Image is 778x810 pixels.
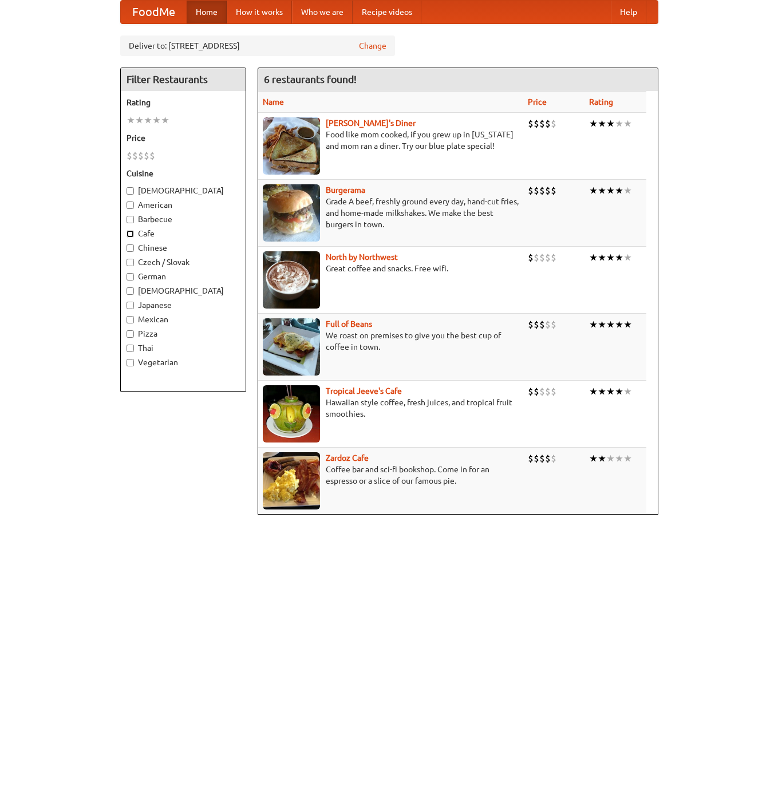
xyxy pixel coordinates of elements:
[611,1,646,23] a: Help
[149,149,155,162] li: $
[127,299,240,311] label: Japanese
[545,385,551,398] li: $
[598,318,606,331] li: ★
[528,452,534,465] li: $
[138,149,144,162] li: $
[127,168,240,179] h5: Cuisine
[292,1,353,23] a: Who we are
[623,251,632,264] li: ★
[598,452,606,465] li: ★
[589,97,613,106] a: Rating
[227,1,292,23] a: How it works
[551,385,556,398] li: $
[606,318,615,331] li: ★
[545,184,551,197] li: $
[606,251,615,264] li: ★
[127,302,134,309] input: Japanese
[623,318,632,331] li: ★
[539,452,545,465] li: $
[127,345,134,352] input: Thai
[263,117,320,175] img: sallys.jpg
[127,256,240,268] label: Czech / Slovak
[127,328,240,339] label: Pizza
[623,117,632,130] li: ★
[135,114,144,127] li: ★
[606,117,615,130] li: ★
[127,132,240,144] h5: Price
[551,117,556,130] li: $
[120,35,395,56] div: Deliver to: [STREET_ADDRESS]
[359,40,386,52] a: Change
[598,184,606,197] li: ★
[127,342,240,354] label: Thai
[127,316,134,323] input: Mexican
[606,385,615,398] li: ★
[615,385,623,398] li: ★
[528,251,534,264] li: $
[528,97,547,106] a: Price
[263,452,320,509] img: zardoz.jpg
[539,117,545,130] li: $
[127,357,240,368] label: Vegetarian
[127,271,240,282] label: German
[615,184,623,197] li: ★
[127,287,134,295] input: [DEMOGRAPHIC_DATA]
[326,453,369,463] b: Zardoz Cafe
[263,251,320,309] img: north.jpg
[551,452,556,465] li: $
[528,117,534,130] li: $
[534,251,539,264] li: $
[127,285,240,297] label: [DEMOGRAPHIC_DATA]
[534,318,539,331] li: $
[264,74,357,85] ng-pluralize: 6 restaurants found!
[132,149,138,162] li: $
[127,214,240,225] label: Barbecue
[539,318,545,331] li: $
[127,330,134,338] input: Pizza
[528,385,534,398] li: $
[551,251,556,264] li: $
[263,330,519,353] p: We roast on premises to give you the best cup of coffee in town.
[545,452,551,465] li: $
[598,117,606,130] li: ★
[615,251,623,264] li: ★
[127,273,134,280] input: German
[615,318,623,331] li: ★
[545,318,551,331] li: $
[127,97,240,108] h5: Rating
[121,1,187,23] a: FoodMe
[528,184,534,197] li: $
[326,319,372,329] a: Full of Beans
[589,318,598,331] li: ★
[263,263,519,274] p: Great coffee and snacks. Free wifi.
[161,114,169,127] li: ★
[528,318,534,331] li: $
[326,118,416,128] a: [PERSON_NAME]'s Diner
[144,149,149,162] li: $
[263,385,320,442] img: jeeves.jpg
[127,314,240,325] label: Mexican
[127,201,134,209] input: American
[539,385,545,398] li: $
[326,386,402,396] b: Tropical Jeeve's Cafe
[551,318,556,331] li: $
[127,216,134,223] input: Barbecue
[606,184,615,197] li: ★
[127,228,240,239] label: Cafe
[326,252,398,262] a: North by Northwest
[551,184,556,197] li: $
[187,1,227,23] a: Home
[589,251,598,264] li: ★
[263,397,519,420] p: Hawaiian style coffee, fresh juices, and tropical fruit smoothies.
[589,452,598,465] li: ★
[623,385,632,398] li: ★
[263,97,284,106] a: Name
[263,196,519,230] p: Grade A beef, freshly ground every day, hand-cut fries, and home-made milkshakes. We make the bes...
[127,359,134,366] input: Vegetarian
[127,149,132,162] li: $
[263,184,320,242] img: burgerama.jpg
[615,452,623,465] li: ★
